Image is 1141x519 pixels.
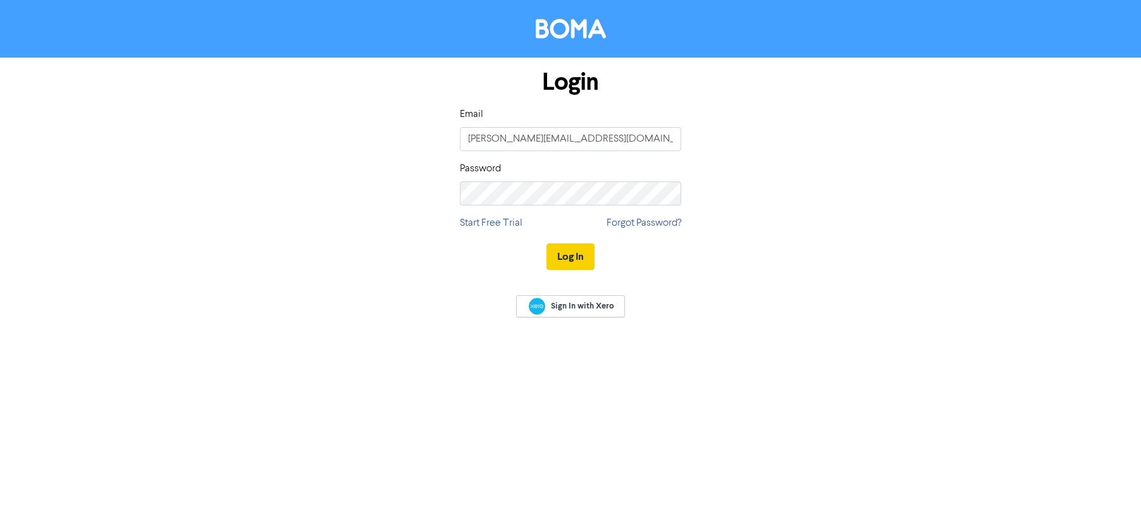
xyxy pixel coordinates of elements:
a: Start Free Trial [460,216,522,231]
img: BOMA Logo [536,19,606,39]
span: Sign In with Xero [551,300,614,312]
a: Sign In with Xero [516,295,625,317]
label: Email [460,107,483,122]
h1: Login [460,68,681,97]
img: Xero logo [529,298,545,315]
label: Password [460,161,501,176]
iframe: Chat Widget [1078,458,1141,519]
a: Forgot Password? [607,216,681,231]
button: Log In [546,243,595,270]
